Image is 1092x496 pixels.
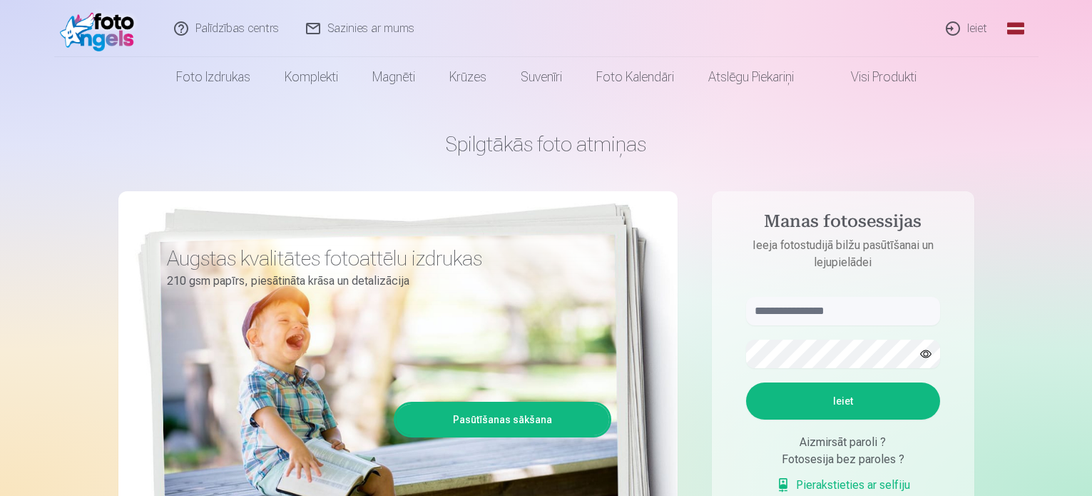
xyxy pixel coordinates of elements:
[746,434,940,451] div: Aizmirsāt paroli ?
[396,404,609,435] a: Pasūtīšanas sākšana
[267,57,355,97] a: Komplekti
[432,57,504,97] a: Krūzes
[732,237,954,271] p: Ieeja fotostudijā bilžu pasūtīšanai un lejupielādei
[167,271,601,291] p: 210 gsm papīrs, piesātināta krāsa un detalizācija
[746,383,940,420] button: Ieiet
[355,57,432,97] a: Magnēti
[691,57,811,97] a: Atslēgu piekariņi
[732,211,954,237] h4: Manas fotosessijas
[504,57,579,97] a: Suvenīri
[159,57,267,97] a: Foto izdrukas
[167,246,601,271] h3: Augstas kvalitātes fotoattēlu izdrukas
[118,131,974,157] h1: Spilgtākās foto atmiņas
[60,6,142,51] img: /fa1
[811,57,934,97] a: Visi produkti
[579,57,691,97] a: Foto kalendāri
[776,477,910,494] a: Pierakstieties ar selfiju
[746,451,940,468] div: Fotosesija bez paroles ?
